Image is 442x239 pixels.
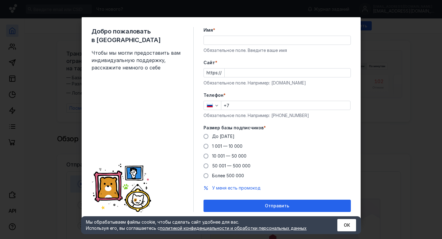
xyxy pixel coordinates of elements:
[91,49,184,71] span: Чтобы мы могли предоставить вам индивидуальную поддержку, расскажите немного о себе
[204,80,351,86] div: Обязательное поле. Например: [DOMAIN_NAME]
[204,60,215,66] span: Cайт
[212,173,244,178] span: Более 500 000
[212,185,261,191] button: У меня есть промокод
[265,203,289,209] span: Отправить
[204,27,213,33] span: Имя
[212,163,250,168] span: 50 001 — 500 000
[204,200,351,212] button: Отправить
[160,225,307,231] a: политикой конфиденциальности и обработки персональных данных
[91,27,184,44] span: Добро пожаловать в [GEOGRAPHIC_DATA]
[212,185,261,190] span: У меня есть промокод
[204,125,264,131] span: Размер базы подписчиков
[212,134,235,139] span: До [DATE]
[86,219,322,231] div: Мы обрабатываем файлы cookie, чтобы сделать сайт удобнее для вас. Используя его, вы соглашаетесь c
[337,219,356,231] button: ОК
[204,47,351,53] div: Обязательное поле. Введите ваше имя
[204,112,351,119] div: Обязательное поле. Например: [PHONE_NUMBER]
[212,153,246,159] span: 10 001 — 50 000
[204,92,223,98] span: Телефон
[212,143,242,149] span: 1 001 — 10 000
